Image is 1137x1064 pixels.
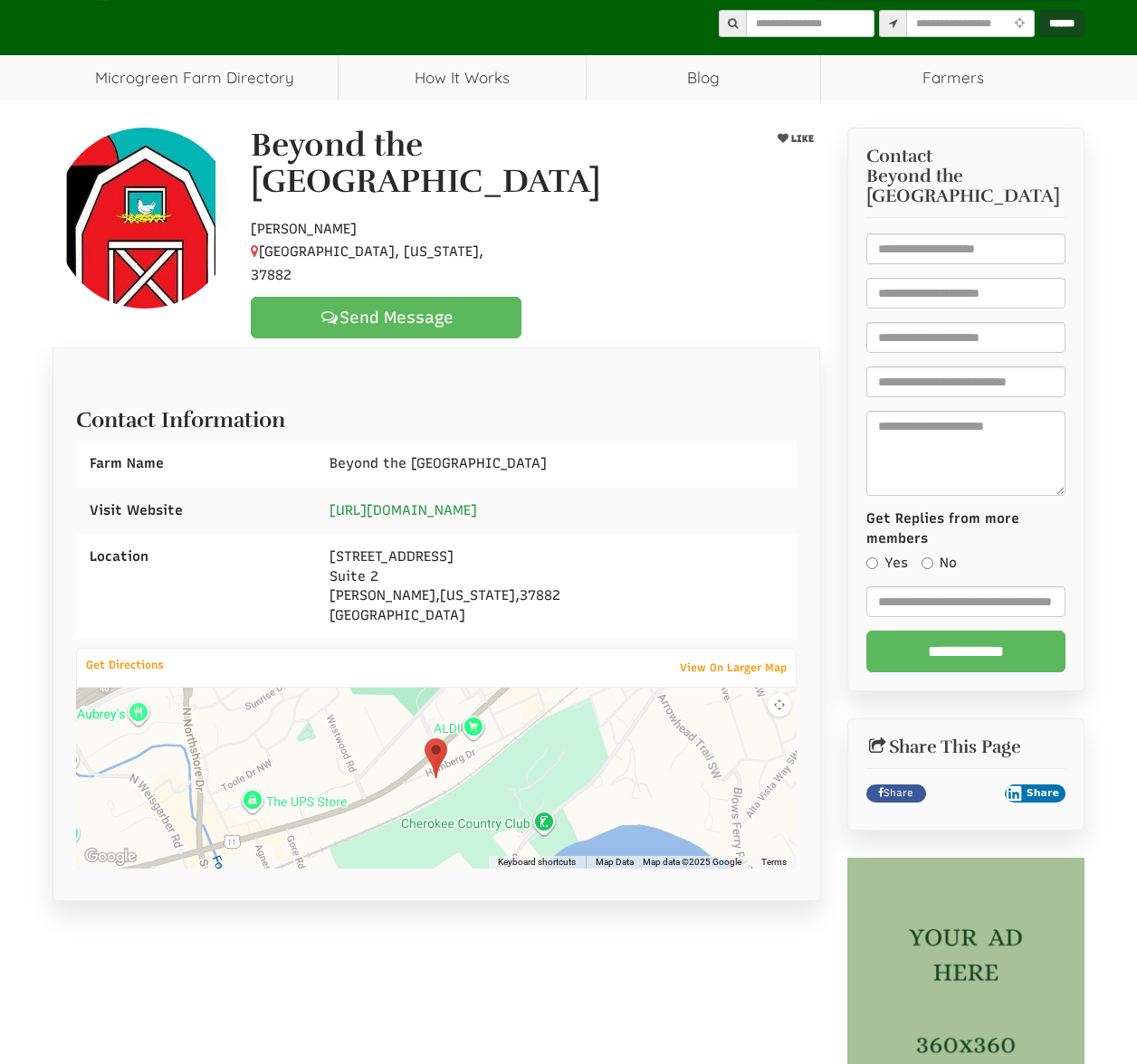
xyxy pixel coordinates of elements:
[330,455,547,471] span: Beyond the [GEOGRAPHIC_DATA]
[81,845,140,869] img: Google
[330,548,454,565] span: [STREET_ADDRESS]
[53,347,820,348] ul: Profile Tabs
[251,243,483,283] span: [GEOGRAPHIC_DATA], [US_STATE], 37882
[866,147,1066,206] h3: Contact
[770,128,819,150] button: LIKE
[76,534,316,580] div: Location
[761,856,787,869] a: Terms
[251,297,521,338] a: Send Message
[339,55,586,100] a: How It Works
[671,655,796,680] a: View On Larger Map
[76,488,316,534] div: Visit Website
[316,534,796,639] div: Suite 2 , , [GEOGRAPHIC_DATA]
[76,441,316,487] div: Farm Name
[498,856,576,869] button: Keyboard shortcuts
[330,587,435,603] span: [PERSON_NAME]
[81,845,140,869] a: Open this area in Google Maps (opens a new window)
[922,554,957,573] label: No
[821,55,1084,100] span: Farmers
[76,399,797,432] h2: Contact Information
[596,856,634,869] button: Map Data
[54,128,235,309] img: Contact Beyond the Barn Herb Farm
[788,133,813,145] span: LIKE
[251,221,357,237] span: [PERSON_NAME]
[866,737,1066,757] h2: Share This Page
[520,587,560,603] span: 37882
[330,502,477,518] a: [URL][DOMAIN_NAME]
[866,554,908,573] label: Yes
[866,509,1066,548] label: Get Replies from more members
[866,166,1066,206] span: Beyond the [GEOGRAPHIC_DATA]
[768,693,791,717] button: Map camera controls
[251,128,733,199] h1: Beyond the [GEOGRAPHIC_DATA]
[866,557,878,569] input: Yes
[1005,784,1065,803] button: Share
[440,587,515,603] span: [US_STATE]
[935,784,996,803] iframe: X Post Button
[1009,18,1028,30] i: Use Current Location
[922,557,933,569] input: No
[53,55,338,100] a: Microgreen Farm Directory
[77,654,173,676] a: Get Directions
[866,784,927,803] a: Share
[643,856,741,869] span: Map data ©2025 Google
[587,55,821,100] a: Blog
